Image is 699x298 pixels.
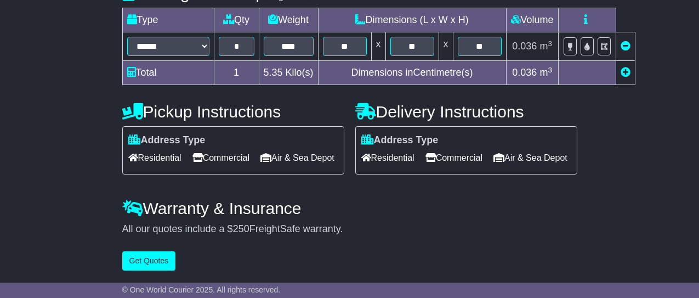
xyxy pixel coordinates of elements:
span: Air & Sea Depot [493,149,567,166]
td: Qty [214,8,259,32]
button: Get Quotes [122,251,176,271]
span: © One World Courier 2025. All rights reserved. [122,285,281,294]
td: Volume [506,8,558,32]
td: Total [122,61,214,85]
a: Remove this item [621,41,630,52]
td: 1 [214,61,259,85]
span: 250 [233,223,249,234]
td: Dimensions in Centimetre(s) [318,61,506,85]
span: 0.036 [512,67,537,78]
a: Add new item [621,67,630,78]
span: Residential [361,149,414,166]
td: Dimensions (L x W x H) [318,8,506,32]
td: Kilo(s) [259,61,318,85]
div: All our quotes include a $ FreightSafe warranty. [122,223,577,235]
h4: Warranty & Insurance [122,199,577,217]
span: m [539,41,552,52]
span: Residential [128,149,181,166]
span: Commercial [425,149,482,166]
span: 0.036 [512,41,537,52]
label: Address Type [361,134,439,147]
span: m [539,67,552,78]
span: 5.35 [264,67,283,78]
td: x [439,32,453,61]
sup: 3 [548,40,552,48]
h4: Delivery Instructions [355,103,577,121]
span: Commercial [192,149,249,166]
span: Air & Sea Depot [260,149,334,166]
h4: Pickup Instructions [122,103,344,121]
sup: 3 [548,66,552,74]
label: Address Type [128,134,206,147]
td: x [371,32,385,61]
td: Weight [259,8,318,32]
td: Type [122,8,214,32]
